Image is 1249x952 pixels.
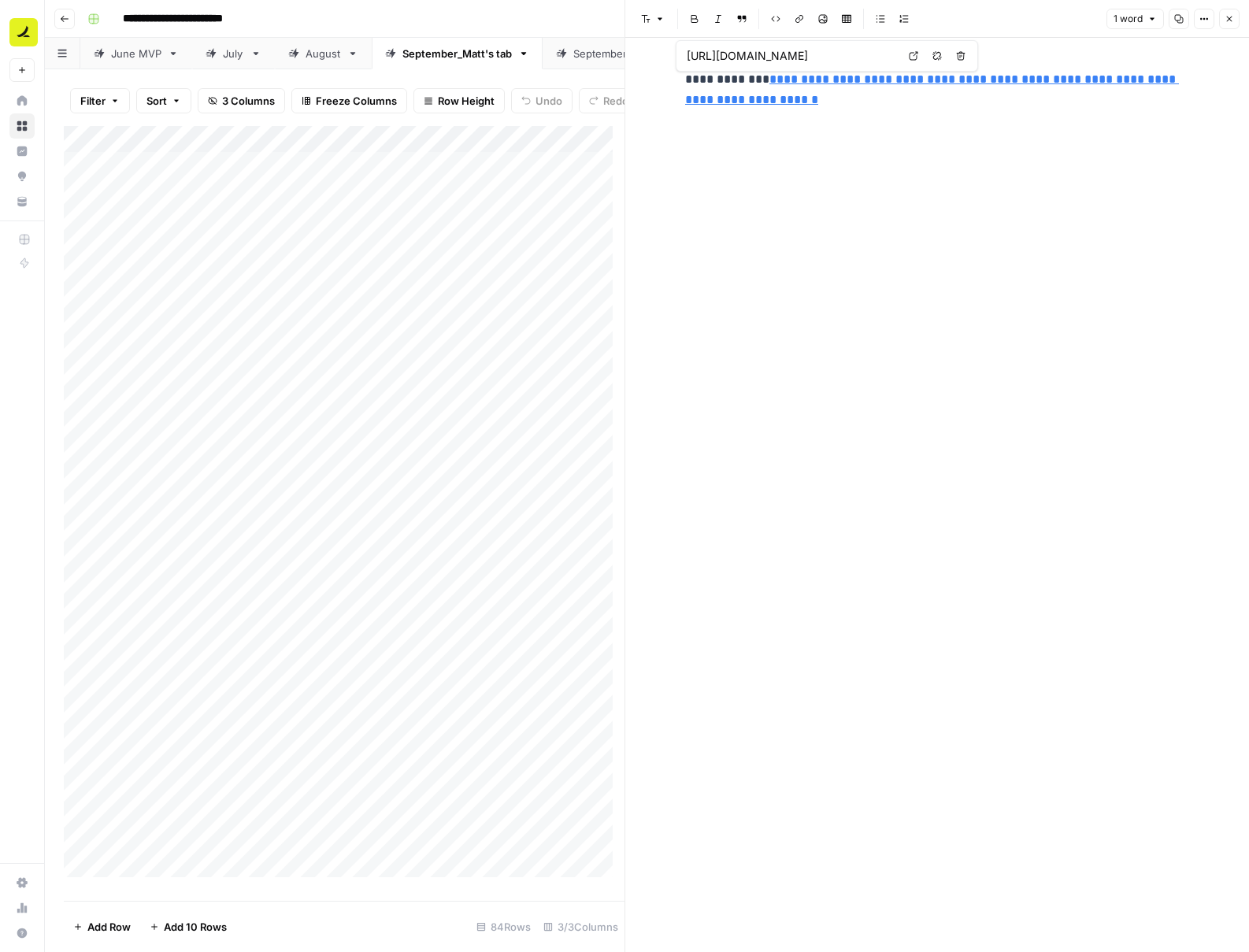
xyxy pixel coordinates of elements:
button: Add 10 Rows [140,914,236,939]
button: Undo [511,88,573,113]
button: Sort [136,88,191,113]
button: Add Row [64,914,140,939]
button: Help + Support [9,921,35,946]
a: September_Mike's tab [543,38,714,69]
div: 3/3 Columns [537,914,624,939]
span: 3 Columns [222,93,275,109]
a: September_Matt's tab [372,38,543,69]
a: June MVP [80,38,192,69]
a: Opportunities [9,164,35,189]
a: Browse [9,113,35,139]
button: Row Height [413,88,505,113]
a: Insights [9,139,35,164]
button: Filter [70,88,130,113]
button: Redo [579,88,639,113]
span: Sort [146,93,167,109]
img: Ramp Logo [9,18,38,46]
button: Freeze Columns [291,88,407,113]
span: Add 10 Rows [164,919,227,935]
a: Settings [9,870,35,895]
a: July [192,38,275,69]
div: July [223,46,244,61]
div: 84 Rows [470,914,537,939]
span: Undo [536,93,562,109]
span: Row Height [438,93,495,109]
div: August [306,46,341,61]
a: Home [9,88,35,113]
a: August [275,38,372,69]
div: September_Matt's tab [402,46,512,61]
button: Workspace: Ramp [9,13,35,52]
a: Your Data [9,189,35,214]
span: Add Row [87,919,131,935]
button: 1 word [1106,9,1164,29]
span: Filter [80,93,106,109]
span: 1 word [1114,12,1143,26]
a: Usage [9,895,35,921]
button: 3 Columns [198,88,285,113]
span: Freeze Columns [316,93,397,109]
div: June MVP [111,46,161,61]
div: September_Mike's tab [573,46,684,61]
span: Redo [603,93,628,109]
